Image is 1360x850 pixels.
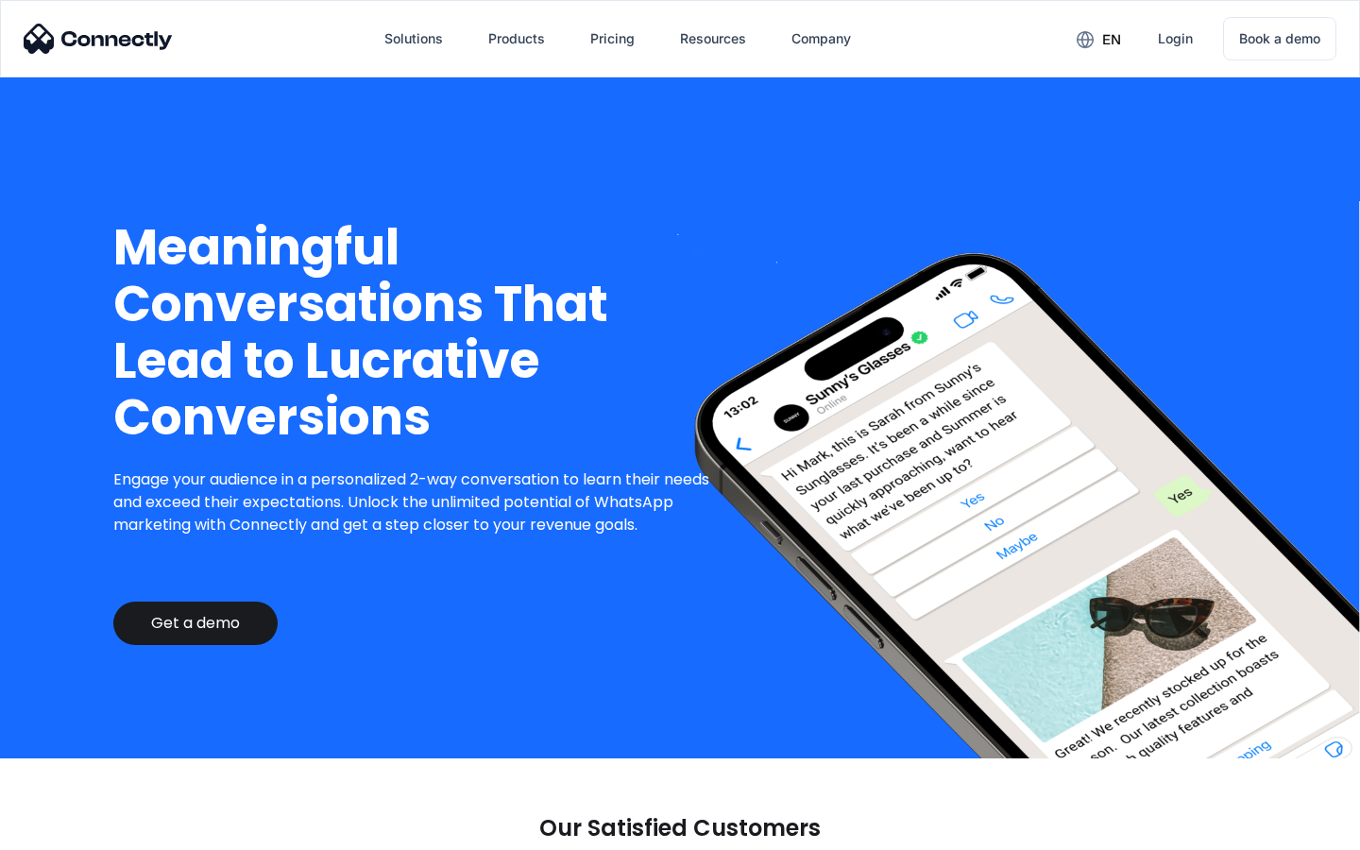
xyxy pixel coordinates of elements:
aside: Language selected: English [19,817,113,843]
div: Pricing [590,25,635,52]
ul: Language list [38,817,113,843]
div: en [1102,26,1121,53]
p: Our Satisfied Customers [539,815,821,841]
div: Resources [680,25,746,52]
div: Get a demo [151,614,240,633]
div: Products [488,25,545,52]
div: Login [1158,25,1193,52]
a: Pricing [575,16,650,61]
img: Connectly Logo [24,24,173,54]
a: Login [1143,16,1208,61]
a: Book a demo [1223,17,1336,60]
div: Company [791,25,851,52]
h1: Meaningful Conversations That Lead to Lucrative Conversions [113,219,724,446]
p: Engage your audience in a personalized 2-way conversation to learn their needs and exceed their e... [113,468,724,536]
div: Solutions [384,25,443,52]
a: Get a demo [113,602,278,645]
